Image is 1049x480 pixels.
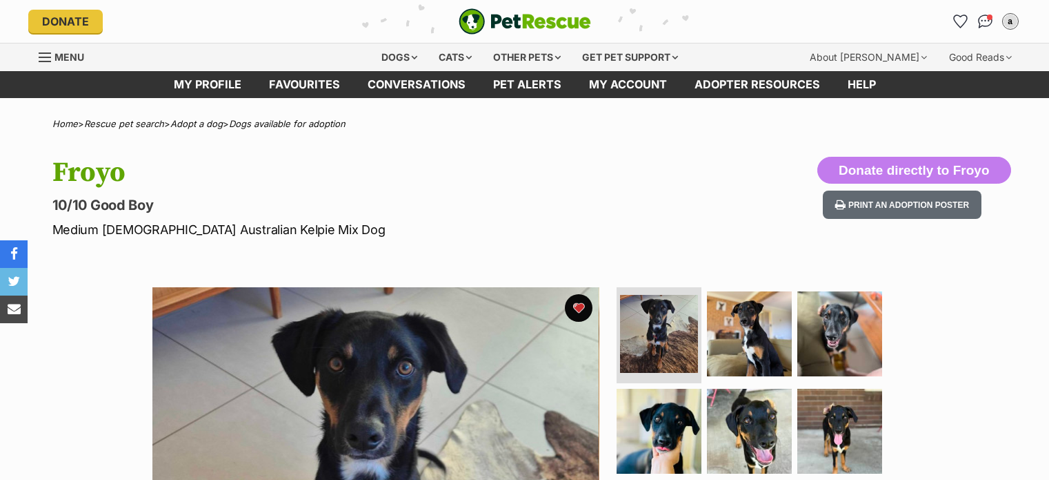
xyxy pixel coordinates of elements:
[834,71,890,98] a: Help
[160,71,255,98] a: My profile
[681,71,834,98] a: Adopter resources
[999,10,1021,32] button: My account
[372,44,427,71] div: Dogs
[1003,15,1017,28] div: a
[707,389,792,474] img: Photo of Froyo
[617,389,701,474] img: Photo of Froyo
[84,118,164,129] a: Rescue pet search
[817,157,1011,184] button: Donate directly to Froyo
[479,71,575,98] a: Pet alerts
[52,195,636,215] p: 10/10 Good Boy
[229,118,346,129] a: Dogs available for adoption
[572,44,688,71] div: Get pet support
[54,51,84,63] span: Menu
[52,157,636,189] h1: Froyo
[459,8,591,35] img: logo-e224e6f780fb5917bec1dbf3a21bbac754714ae5b6737aabdf751b685950b380.svg
[978,15,992,28] img: chat-41dd97257d64d25036548639549fe6c8038ab92f7586957e7f3b1b290dea8141.svg
[975,10,997,32] a: Conversations
[52,118,78,129] a: Home
[459,8,591,35] a: PetRescue
[565,294,592,322] button: favourite
[939,44,1021,71] div: Good Reads
[950,10,1021,32] ul: Account quick links
[620,295,698,373] img: Photo of Froyo
[800,44,937,71] div: About [PERSON_NAME]
[823,191,981,219] button: Print an adoption poster
[255,71,354,98] a: Favourites
[28,10,103,33] a: Donate
[483,44,570,71] div: Other pets
[429,44,481,71] div: Cats
[797,291,882,376] img: Photo of Froyo
[39,44,94,68] a: Menu
[797,389,882,474] img: Photo of Froyo
[354,71,479,98] a: conversations
[575,71,681,98] a: My account
[52,220,636,239] p: Medium [DEMOGRAPHIC_DATA] Australian Kelpie Mix Dog
[707,291,792,376] img: Photo of Froyo
[18,119,1032,129] div: > > >
[950,10,972,32] a: Favourites
[170,118,223,129] a: Adopt a dog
